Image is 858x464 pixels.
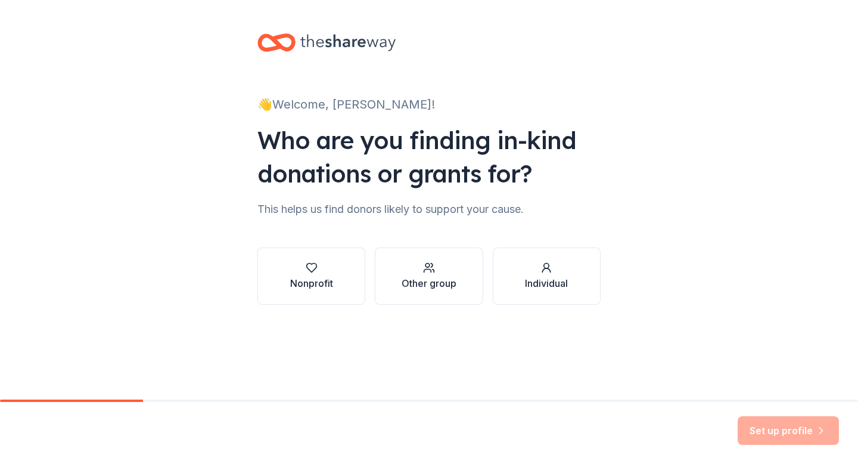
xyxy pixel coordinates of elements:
button: Other group [375,248,483,305]
div: Individual [525,276,568,290]
div: Who are you finding in-kind donations or grants for? [257,123,601,190]
button: Individual [493,248,601,305]
div: This helps us find donors likely to support your cause. [257,200,601,219]
div: Nonprofit [290,276,333,290]
div: 👋 Welcome, [PERSON_NAME]! [257,95,601,114]
button: Nonprofit [257,248,365,305]
div: Other group [402,276,456,290]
